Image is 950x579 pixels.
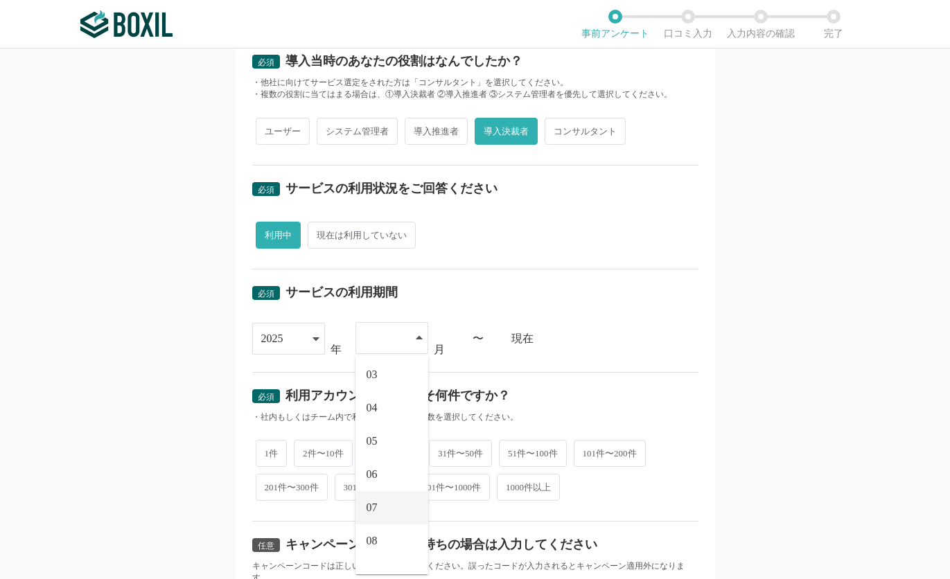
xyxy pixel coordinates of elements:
[434,344,445,355] div: 月
[429,440,492,467] span: 31件〜50件
[331,344,342,355] div: 年
[798,10,870,39] li: 完了
[511,333,698,344] div: 現在
[317,118,398,145] span: システム管理者
[285,182,498,195] div: サービスの利用状況をご回答ください
[335,474,407,501] span: 301件〜500件
[285,389,510,402] div: 利用アカウント数はおよそ何件ですか？
[725,10,798,39] li: 入力内容の確認
[499,440,567,467] span: 51件〜100件
[497,474,560,501] span: 1000件以上
[256,440,288,467] span: 1件
[258,57,274,67] span: 必須
[258,392,274,402] span: 必須
[473,333,484,344] div: 〜
[574,440,646,467] span: 101件〜200件
[367,502,378,513] span: 07
[261,323,283,354] div: 2025
[405,118,468,145] span: 導入推進者
[285,55,522,67] div: 導入当時のあなたの役割はなんでしたか？
[367,402,378,413] span: 04
[652,10,725,39] li: 口コミ入力
[252,89,698,100] div: ・複数の役割に当てはまる場合は、①導入決裁者 ②導入推進者 ③システム管理者を優先して選択してください。
[256,474,328,501] span: 201件〜300件
[579,10,652,39] li: 事前アンケート
[258,289,274,299] span: 必須
[414,474,491,501] span: 501件〜1000件
[258,185,274,195] span: 必須
[367,535,378,546] span: 08
[285,286,398,299] div: サービスの利用期間
[256,222,301,249] span: 利用中
[545,118,626,145] span: コンサルタント
[367,369,378,380] span: 03
[285,538,597,551] div: キャンペーンコードをお持ちの場合は入力してください
[252,77,698,89] div: ・他社に向けてサービス選定をされた方は「コンサルタント」を選択してください。
[367,469,378,480] span: 06
[252,411,698,423] div: ・社内もしくはチーム内で利用中のアカウント数を選択してください。
[256,118,310,145] span: ユーザー
[294,440,353,467] span: 2件〜10件
[258,541,274,551] span: 任意
[475,118,538,145] span: 導入決裁者
[308,222,416,249] span: 現在は利用していない
[80,10,173,38] img: ボクシルSaaS_ロゴ
[367,436,378,447] span: 05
